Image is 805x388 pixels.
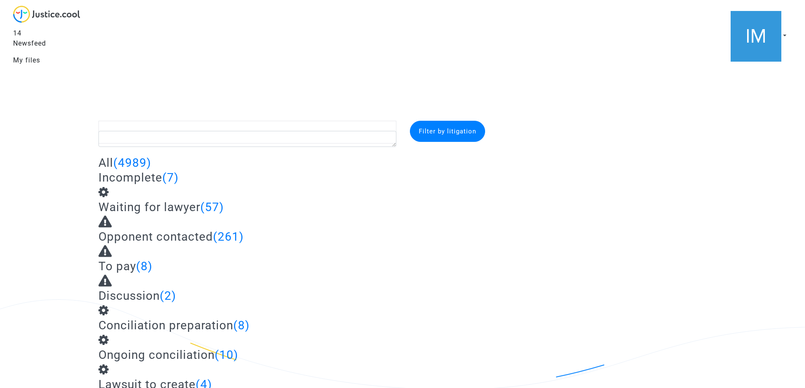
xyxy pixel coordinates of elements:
span: Incomplete [98,171,162,185]
span: (7) [162,171,179,185]
span: (8) [233,318,250,332]
span: Opponent contacted [98,230,213,244]
a: My files [13,52,87,69]
span: (57) [200,200,224,214]
span: My files [13,56,40,64]
a: 14Newsfeed [13,25,87,52]
span: To pay [98,259,136,273]
span: (2) [160,289,176,303]
span: Conciliation preparation [98,318,233,332]
span: All [98,156,113,170]
span: (10) [215,348,238,362]
span: Filter by litigation [419,128,476,135]
span: Newsfeed [13,39,46,47]
span: Ongoing conciliation [98,348,215,362]
span: Discussion [98,289,160,303]
span: (261) [213,230,244,244]
div: 14 [13,28,87,38]
img: jc-logo.svg [13,5,80,23]
span: (8) [136,259,153,273]
img: a105443982b9e25553e3eed4c9f672e7 [731,11,781,62]
span: (4989) [113,156,151,170]
span: Waiting for lawyer [98,200,200,214]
